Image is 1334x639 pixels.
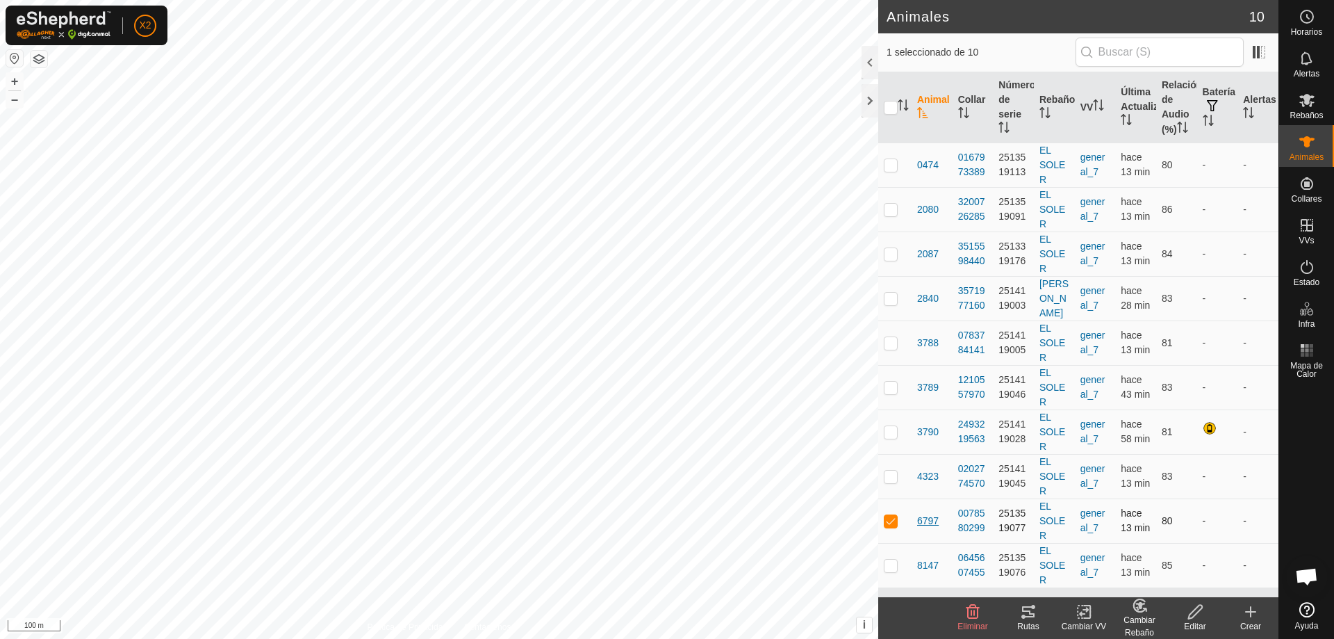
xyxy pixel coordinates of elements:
[1167,620,1223,633] div: Editar
[998,239,1028,268] div: 2513319176
[917,247,939,261] span: 2087
[1237,365,1278,410] td: -
[1121,152,1150,177] span: 13 oct 2025, 10:47
[6,91,23,108] button: –
[1197,454,1238,499] td: -
[1295,622,1319,630] span: Ayuda
[1121,241,1150,266] span: 13 oct 2025, 10:47
[958,150,988,179] div: 0167973389
[1162,560,1173,571] span: 85
[958,373,988,402] div: 1210557970
[1121,419,1150,444] span: 13 oct 2025, 10:02
[1039,455,1069,499] div: EL SOLER
[1080,552,1105,578] a: general_7
[958,195,988,224] div: 3200726285
[998,551,1028,580] div: 2513519076
[1115,72,1156,143] th: Última Actualización
[31,51,47,67] button: Capas del Mapa
[1197,72,1238,143] th: Batería
[1197,232,1238,276] td: -
[1039,366,1069,410] div: EL SOLER
[1121,116,1132,127] p-sorticon: Activar para ordenar
[464,621,511,633] a: Contáctenos
[993,72,1034,143] th: Número de serie
[6,50,23,67] button: Restablecer Mapa
[1039,499,1069,543] div: EL SOLER
[1237,276,1278,321] td: -
[1294,70,1319,78] span: Alertas
[1283,362,1331,378] span: Mapa de Calor
[917,109,928,120] p-sorticon: Activar para ordenar
[998,417,1028,446] div: 2514119028
[1039,544,1069,588] div: EL SOLER
[1162,159,1173,170] span: 80
[1080,419,1105,444] a: general_7
[1237,187,1278,232] td: -
[1121,463,1150,489] span: 13 oct 2025, 10:47
[1197,499,1238,543] td: -
[1034,72,1075,143] th: Rebaño
[917,425,939,439] span: 3790
[917,469,939,484] span: 4323
[917,558,939,573] span: 8147
[917,202,939,217] span: 2080
[1156,72,1197,143] th: Relación de Audio (%)
[1121,196,1150,222] span: 13 oct 2025, 10:47
[1249,6,1265,27] span: 10
[887,45,1076,60] span: 1 seleccionado de 10
[998,506,1028,535] div: 2513519077
[1162,248,1173,259] span: 84
[1162,515,1173,526] span: 80
[1237,410,1278,454] td: -
[1237,543,1278,588] td: -
[1039,410,1069,454] div: EL SOLER
[1162,204,1173,215] span: 86
[958,284,988,313] div: 3571977160
[1121,552,1150,578] span: 13 oct 2025, 10:47
[139,18,151,33] span: X2
[1298,320,1315,328] span: Infra
[1299,236,1314,245] span: VVs
[17,11,111,40] img: Logo Gallagher
[1162,471,1173,482] span: 83
[1121,508,1150,533] span: 13 oct 2025, 10:47
[1197,321,1238,365] td: -
[1177,124,1188,135] p-sorticon: Activar para ordenar
[1039,109,1051,120] p-sorticon: Activar para ordenar
[1223,620,1278,633] div: Crear
[998,124,1010,135] p-sorticon: Activar para ordenar
[957,622,987,631] span: Eliminar
[1080,285,1105,311] a: general_7
[1197,143,1238,187] td: -
[917,158,939,172] span: 0474
[1290,153,1324,161] span: Animales
[1237,143,1278,187] td: -
[1237,232,1278,276] td: -
[1162,382,1173,393] span: 83
[1039,143,1069,187] div: EL SOLER
[958,506,988,535] div: 0078580299
[917,291,939,306] span: 2840
[6,73,23,90] button: +
[1080,241,1105,266] a: general_7
[1237,72,1278,143] th: Alertas
[898,102,909,113] p-sorticon: Activar para ordenar
[998,373,1028,402] div: 2514119046
[1294,278,1319,286] span: Estado
[863,619,866,631] span: i
[1291,195,1321,203] span: Collares
[1056,620,1112,633] div: Cambiar VV
[1080,330,1105,355] a: general_7
[998,284,1028,313] div: 2514119003
[1039,277,1069,321] div: [PERSON_NAME]
[1039,321,1069,365] div: EL SOLER
[998,195,1028,224] div: 2513519091
[1291,28,1322,36] span: Horarios
[958,239,988,268] div: 3515598440
[1000,620,1056,633] div: Rutas
[917,380,939,395] span: 3789
[1121,374,1150,400] span: 13 oct 2025, 10:17
[958,551,988,580] div: 0645607455
[1080,508,1105,533] a: general_7
[1080,152,1105,177] a: general_7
